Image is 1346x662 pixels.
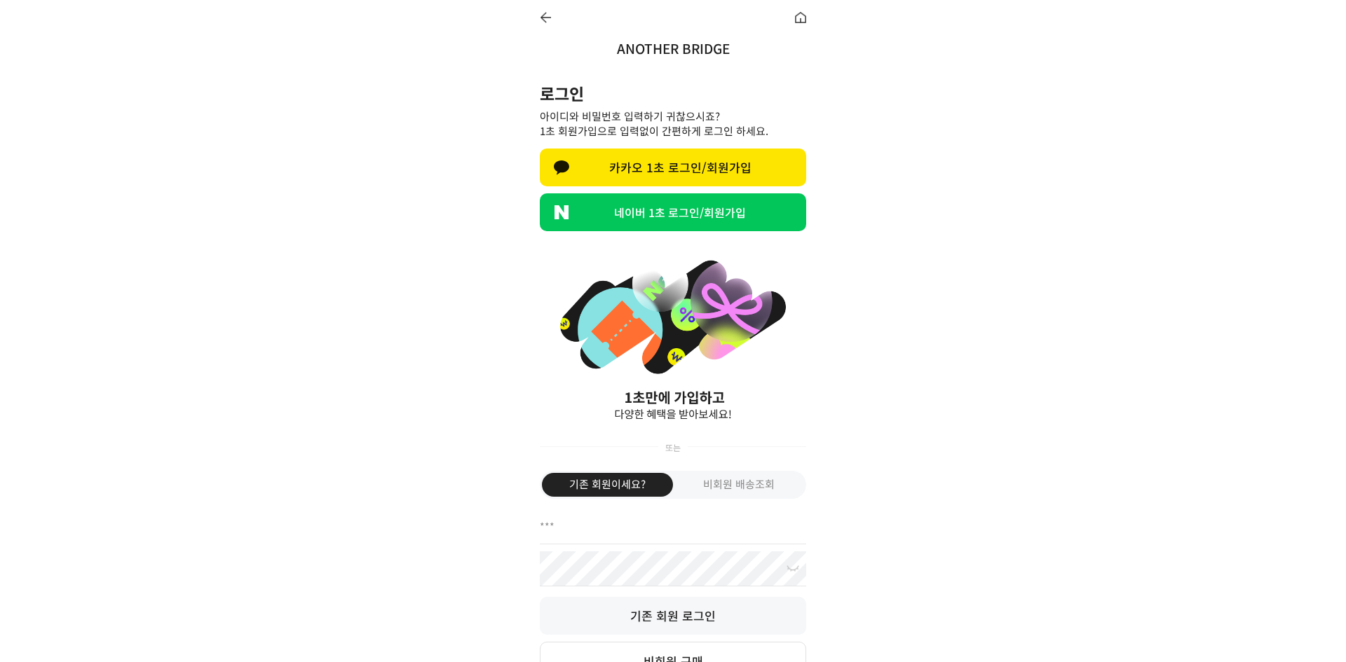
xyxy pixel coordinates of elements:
a: 카카오 1초 로그인/회원가입 [540,149,806,186]
a: 기존 회원이세요? [542,473,673,497]
p: 아이디와 비밀번호 입력하기 귀찮으시죠? 1초 회원가입으로 입력없이 간편하게 로그인 하세요. [540,109,806,138]
button: 기존 회원 로그인 [540,597,806,635]
img: banner [540,248,806,425]
a: ANOTHER BRIDGE [617,39,730,57]
h2: 로그인 [540,81,806,105]
a: 네이버 1초 로그인/회원가입 [540,193,806,231]
a: 비회원 배송조회 [673,473,804,497]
